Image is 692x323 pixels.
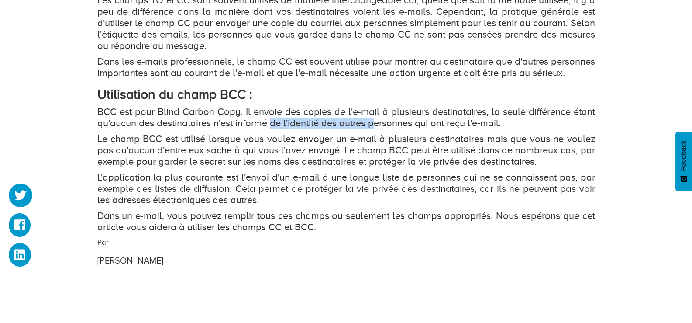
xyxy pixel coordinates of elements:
[97,133,595,167] p: Le champ BCC est utilisé lorsque vous voulez envoyer un e-mail à plusieurs destinataires mais que...
[680,140,688,171] span: Feedback
[97,106,595,129] p: BCC est pour Blind Carbon Copy. Il envoie des copies de l'e-mail à plusieurs destinataires, la se...
[675,132,692,191] button: Feedback - Afficher l’enquête
[97,256,510,265] h3: [PERSON_NAME]
[97,172,595,206] p: L'application la plus courante est l'envoi d'un e-mail à une longue liste de personnes qui ne se ...
[97,56,595,79] p: Dans les e-mails professionnels, le champ CC est souvent utilisé pour montrer au destinataire que...
[97,210,595,233] p: Dans un e-mail, vous pouvez remplir tous ces champs ou seulement les champs appropriés. Nous espé...
[97,87,252,102] strong: Utilisation du champ BCC :
[91,237,516,267] div: Par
